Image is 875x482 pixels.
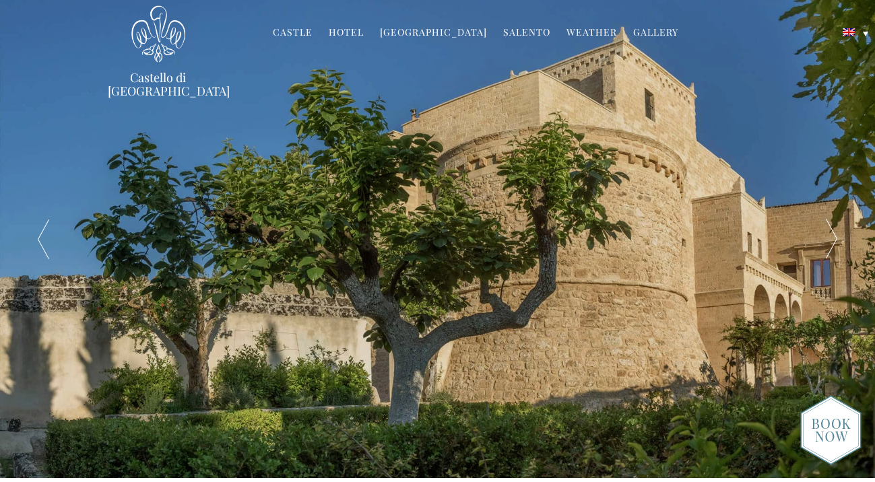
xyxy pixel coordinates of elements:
[131,5,185,63] img: Castello di Ugento
[380,26,487,41] a: [GEOGRAPHIC_DATA]
[108,71,209,98] a: Castello di [GEOGRAPHIC_DATA]
[329,26,364,41] a: Hotel
[800,395,862,465] img: new-booknow.png
[843,28,855,36] img: English
[273,26,313,41] a: Castle
[503,26,550,41] a: Salento
[633,26,678,41] a: Gallery
[566,26,617,41] a: Weather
